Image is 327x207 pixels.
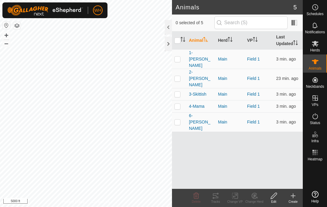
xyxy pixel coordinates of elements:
[189,113,213,132] span: 6-[PERSON_NAME]
[189,103,204,110] span: 4-Mama
[306,12,323,16] span: Schedules
[228,38,233,43] p-sorticon: Activate to sort
[225,199,245,204] div: Change VP
[311,199,319,203] span: Help
[309,67,322,70] span: Animals
[7,5,83,16] img: Gallagher Logo
[176,20,214,26] span: 0 selected of 5
[94,7,101,14] span: WH
[276,92,296,97] span: Oct 6, 2025 at 11:41 PM
[192,200,201,203] span: Delete
[311,139,319,143] span: Infra
[310,121,320,125] span: Status
[247,57,260,61] a: Field 1
[247,92,260,97] a: Field 1
[274,31,303,50] th: Last Updated
[312,103,318,107] span: VPs
[303,189,327,205] a: Help
[187,31,216,50] th: Animal
[264,199,283,204] div: Edit
[189,69,213,88] span: 2-[PERSON_NAME]
[203,38,208,43] p-sorticon: Activate to sort
[218,103,242,110] div: Main
[3,40,10,47] button: –
[293,41,298,46] p-sorticon: Activate to sort
[3,22,10,29] button: Reset Map
[276,76,298,81] span: Oct 6, 2025 at 11:21 PM
[306,85,324,88] span: Neckbands
[276,57,296,61] span: Oct 6, 2025 at 11:41 PM
[293,3,297,12] span: 5
[218,56,242,62] div: Main
[180,38,185,43] p-sorticon: Activate to sort
[218,119,242,125] div: Main
[308,157,322,161] span: Heatmap
[3,32,10,39] button: +
[245,199,264,204] div: Change Herd
[276,104,296,109] span: Oct 6, 2025 at 11:41 PM
[253,38,258,43] p-sorticon: Activate to sort
[305,30,325,34] span: Notifications
[206,199,225,204] div: Tracks
[245,31,274,50] th: VP
[189,91,206,97] span: 3-Skittish
[189,50,213,69] span: 1-[PERSON_NAME]
[283,199,303,204] div: Create
[214,16,288,29] input: Search (S)
[92,199,110,205] a: Contact Us
[218,75,242,82] div: Main
[218,91,242,97] div: Main
[247,104,260,109] a: Field 1
[216,31,245,50] th: Herd
[310,48,320,52] span: Herds
[276,120,296,124] span: Oct 6, 2025 at 11:41 PM
[62,199,85,205] a: Privacy Policy
[247,76,260,81] a: Field 1
[247,120,260,124] a: Field 1
[176,4,293,11] h2: Animals
[13,22,21,29] button: Map Layers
